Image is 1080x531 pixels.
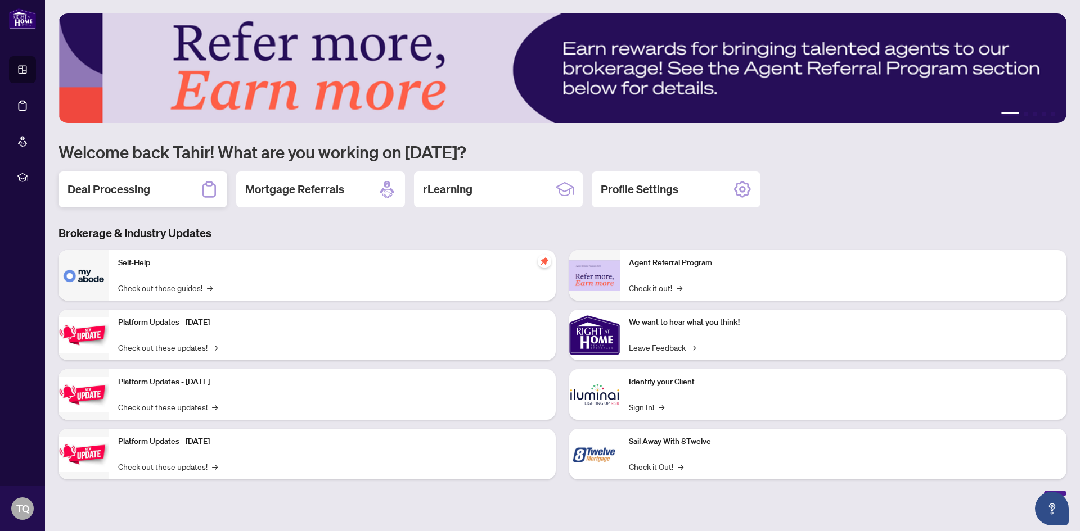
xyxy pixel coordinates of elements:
p: Platform Updates - [DATE] [118,376,547,388]
h2: Profile Settings [601,181,678,197]
img: Slide 0 [58,13,1066,123]
img: We want to hear what you think! [569,310,620,360]
span: → [212,401,218,413]
span: → [690,341,696,353]
a: Check out these updates!→ [118,341,218,353]
a: Leave Feedback→ [629,341,696,353]
button: 4 [1042,112,1046,116]
a: Check out these guides!→ [118,282,213,294]
p: We want to hear what you think! [629,316,1057,329]
h2: Mortgage Referrals [245,181,344,197]
img: Self-Help [58,250,109,301]
button: 5 [1051,112,1055,116]
p: Identify your Client [629,376,1057,388]
img: Platform Updates - July 8, 2025 [58,377,109,412]
a: Check it Out!→ [629,460,683,473]
button: Open asap [1035,492,1069,525]
a: Check out these updates!→ [118,460,218,473]
a: Sign In!→ [629,401,664,413]
button: 1 [1001,112,1019,116]
span: → [207,282,213,294]
button: 2 [1024,112,1028,116]
img: logo [9,8,36,29]
img: Agent Referral Program [569,260,620,291]
img: Platform Updates - June 23, 2025 [58,437,109,472]
p: Sail Away With 8Twelve [629,435,1057,448]
p: Platform Updates - [DATE] [118,316,547,329]
img: Sail Away With 8Twelve [569,429,620,479]
p: Self-Help [118,257,547,269]
p: Platform Updates - [DATE] [118,435,547,448]
img: Platform Updates - July 21, 2025 [58,317,109,353]
span: → [212,460,218,473]
span: → [677,282,682,294]
img: Identify your Client [569,369,620,420]
a: Check it out!→ [629,282,682,294]
span: → [212,341,218,353]
span: → [678,460,683,473]
h1: Welcome back Tahir! What are you working on [DATE]? [58,141,1066,162]
h2: rLearning [423,181,472,197]
a: Check out these updates!→ [118,401,218,413]
p: Agent Referral Program [629,257,1057,269]
h2: Deal Processing [67,181,150,197]
button: 3 [1033,112,1037,116]
h3: Brokerage & Industry Updates [58,225,1066,241]
span: TQ [16,501,29,516]
span: → [659,401,664,413]
span: pushpin [538,255,551,268]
